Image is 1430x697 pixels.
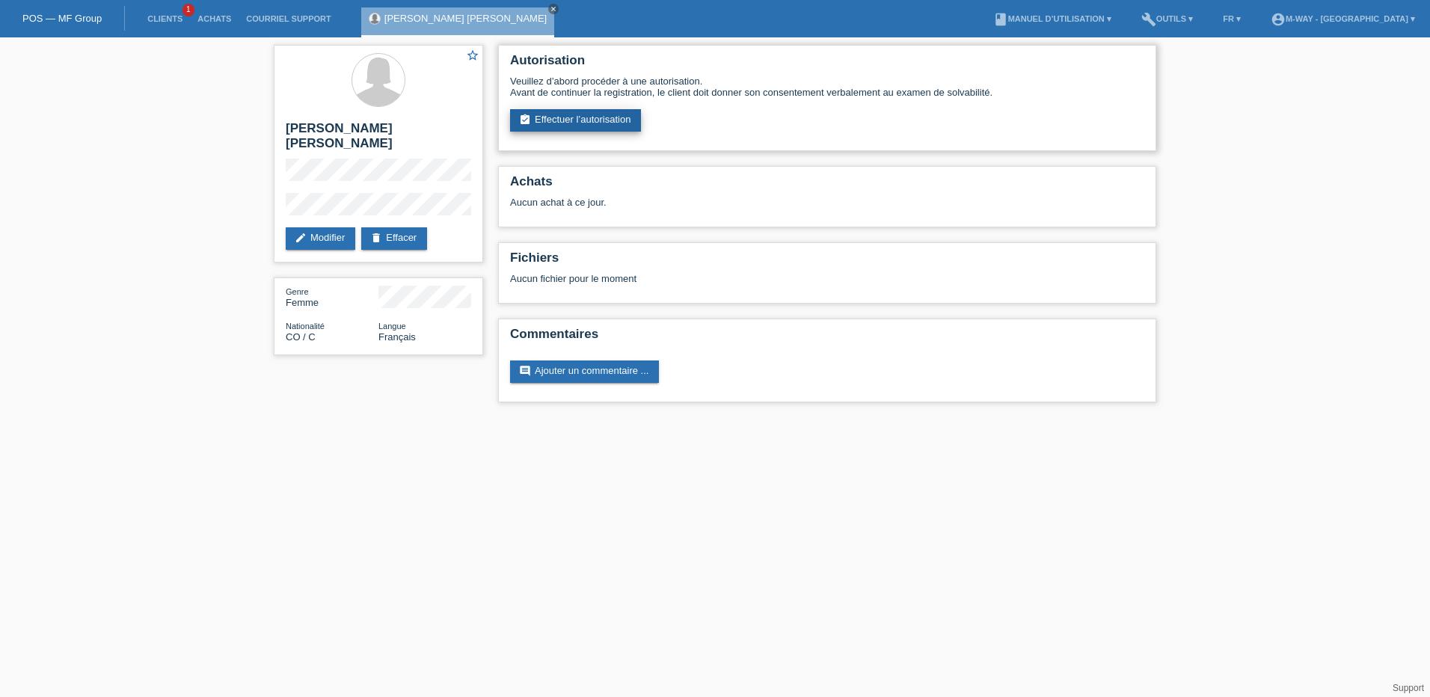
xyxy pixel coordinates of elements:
[1141,12,1156,27] i: build
[378,331,416,343] span: Français
[286,286,378,308] div: Femme
[510,273,967,284] div: Aucun fichier pour le moment
[1263,14,1423,23] a: account_circlem-way - [GEOGRAPHIC_DATA] ▾
[286,121,471,159] h2: [PERSON_NAME] [PERSON_NAME]
[510,251,1144,273] h2: Fichiers
[295,232,307,244] i: edit
[466,49,479,64] a: star_border
[548,4,559,14] a: close
[239,14,338,23] a: Courriel Support
[1215,14,1248,23] a: FR ▾
[519,114,531,126] i: assignment_turned_in
[510,197,1144,219] div: Aucun achat à ce jour.
[286,287,309,296] span: Genre
[519,365,531,377] i: comment
[986,14,1119,23] a: bookManuel d’utilisation ▾
[361,227,427,250] a: deleteEffacer
[1271,12,1286,27] i: account_circle
[22,13,102,24] a: POS — MF Group
[993,12,1008,27] i: book
[286,331,316,343] span: Colombie / C / 28.05.2013
[550,5,557,13] i: close
[510,109,641,132] a: assignment_turned_inEffectuer l’autorisation
[286,227,355,250] a: editModifier
[182,4,194,16] span: 1
[384,13,547,24] a: [PERSON_NAME] [PERSON_NAME]
[510,174,1144,197] h2: Achats
[190,14,239,23] a: Achats
[140,14,190,23] a: Clients
[466,49,479,62] i: star_border
[1134,14,1200,23] a: buildOutils ▾
[510,76,1144,98] div: Veuillez d’abord procéder à une autorisation. Avant de continuer la registration, le client doit ...
[286,322,325,331] span: Nationalité
[370,232,382,244] i: delete
[510,327,1144,349] h2: Commentaires
[378,322,406,331] span: Langue
[1393,683,1424,693] a: Support
[510,53,1144,76] h2: Autorisation
[510,360,659,383] a: commentAjouter un commentaire ...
